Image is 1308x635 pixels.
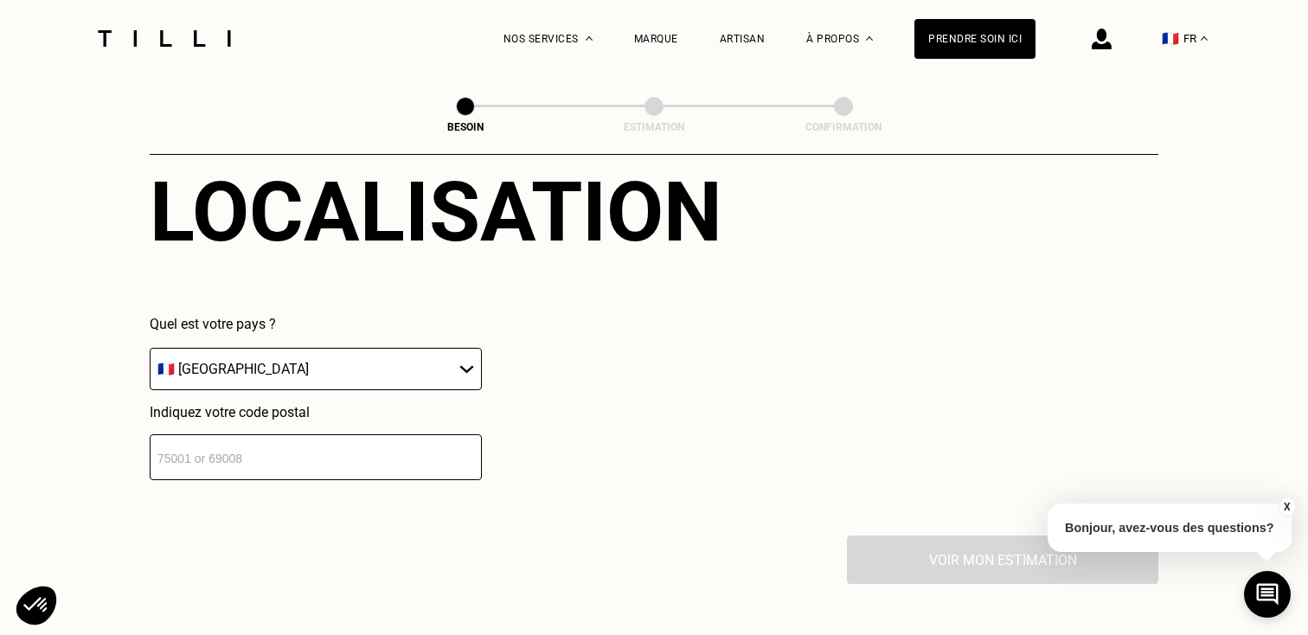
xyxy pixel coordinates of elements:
input: 75001 or 69008 [150,434,482,480]
img: menu déroulant [1201,36,1208,41]
span: 🇫🇷 [1162,30,1179,47]
a: Artisan [720,33,766,45]
button: X [1278,497,1295,516]
a: Marque [634,33,678,45]
p: Quel est votre pays ? [150,316,482,332]
img: Logo du service de couturière Tilli [92,30,237,47]
img: Menu déroulant [586,36,593,41]
img: Menu déroulant à propos [866,36,873,41]
div: Confirmation [757,121,930,133]
p: Indiquez votre code postal [150,404,482,420]
a: Prendre soin ici [914,19,1035,59]
div: Localisation [150,164,722,260]
div: Besoin [379,121,552,133]
p: Bonjour, avez-vous des questions? [1048,504,1292,552]
img: icône connexion [1092,29,1112,49]
div: Estimation [567,121,741,133]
